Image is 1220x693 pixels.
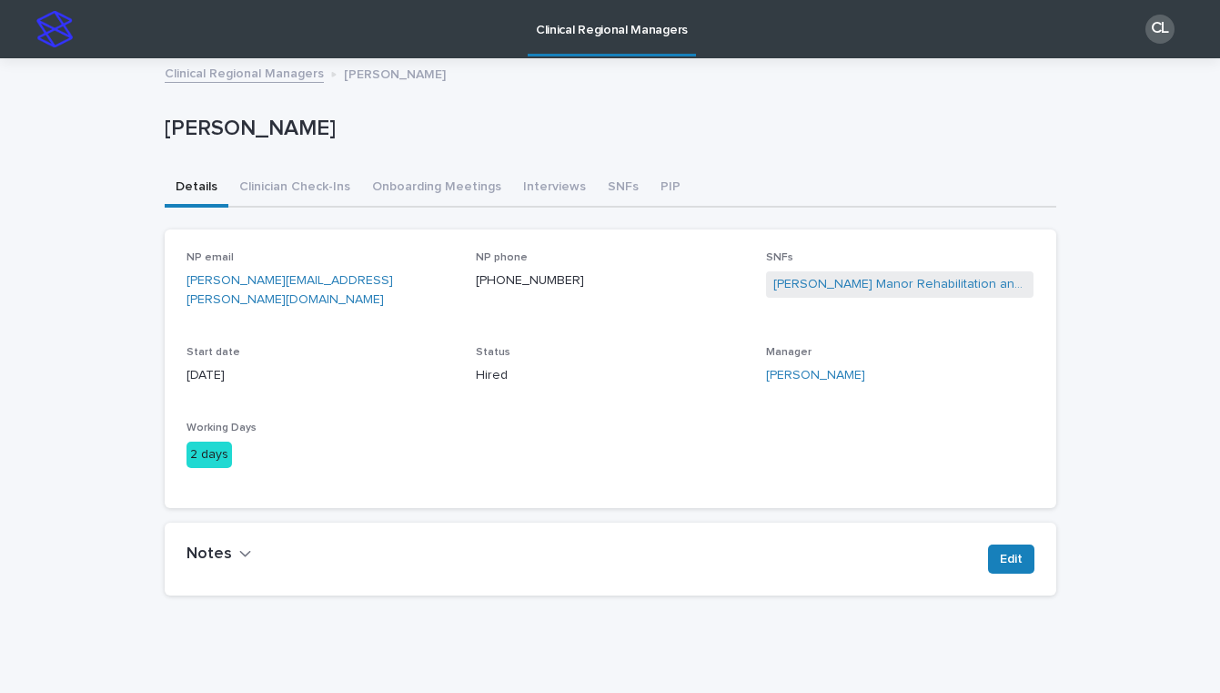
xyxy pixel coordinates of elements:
[361,169,512,208] button: Onboarding Meetings
[344,63,446,83] p: [PERSON_NAME]
[165,62,324,83] a: Clinical Regional Managers
[165,116,1049,142] p: [PERSON_NAME]
[766,252,793,263] span: SNFs
[597,169,650,208] button: SNFs
[988,545,1034,574] button: Edit
[165,169,228,208] button: Details
[476,366,744,385] p: Hired
[1000,550,1023,568] span: Edit
[476,274,584,287] a: [PHONE_NUMBER]
[766,366,865,385] a: [PERSON_NAME]
[187,423,257,433] span: Working Days
[187,347,240,358] span: Start date
[36,11,73,47] img: stacker-logo-s-only.png
[187,545,252,565] button: Notes
[650,169,691,208] button: PIP
[773,275,1027,294] a: [PERSON_NAME] Manor Rehabilitation and [GEOGRAPHIC_DATA]
[187,252,234,263] span: NP email
[187,442,232,468] div: 2 days
[187,366,455,385] p: [DATE]
[1145,15,1175,44] div: CL
[228,169,361,208] button: Clinician Check-Ins
[187,545,232,565] h2: Notes
[476,252,528,263] span: NP phone
[187,274,393,306] a: [PERSON_NAME][EMAIL_ADDRESS][PERSON_NAME][DOMAIN_NAME]
[476,347,510,358] span: Status
[766,347,812,358] span: Manager
[512,169,597,208] button: Interviews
